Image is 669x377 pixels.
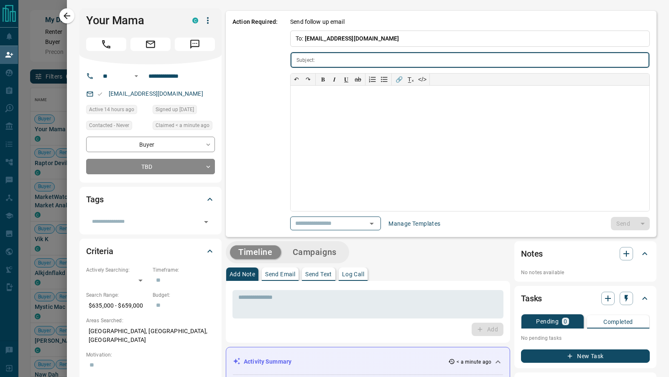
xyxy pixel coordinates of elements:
[355,76,361,83] s: ab
[521,349,650,363] button: New Task
[564,318,567,324] p: 0
[86,38,126,51] span: Call
[192,18,198,23] div: condos.ca
[244,357,291,366] p: Activity Summary
[611,217,650,230] div: split button
[296,56,315,64] p: Subject:
[156,105,194,114] span: Signed up [DATE]
[86,241,215,261] div: Criteria
[393,74,405,85] button: 🔗
[86,245,113,258] h2: Criteria
[521,269,650,276] p: No notes available
[329,74,340,85] button: 𝑰
[86,137,215,152] div: Buyer
[305,271,332,277] p: Send Text
[521,247,543,260] h2: Notes
[109,90,203,97] a: [EMAIL_ADDRESS][DOMAIN_NAME]
[305,35,399,42] span: [EMAIL_ADDRESS][DOMAIN_NAME]
[383,217,445,230] button: Manage Templates
[344,76,348,83] span: 𝐔
[86,291,148,299] p: Search Range:
[457,358,491,366] p: < a minute ago
[232,18,278,230] p: Action Required:
[521,244,650,264] div: Notes
[153,105,215,117] div: Sun Aug 17 2025
[153,121,215,132] div: Mon Aug 18 2025
[521,292,542,305] h2: Tasks
[86,324,215,347] p: [GEOGRAPHIC_DATA], [GEOGRAPHIC_DATA], [GEOGRAPHIC_DATA]
[603,319,633,325] p: Completed
[86,14,180,27] h1: Your Mama
[130,38,171,51] span: Email
[230,271,255,277] p: Add Note
[340,74,352,85] button: 𝐔
[86,266,148,274] p: Actively Searching:
[131,71,141,81] button: Open
[86,317,215,324] p: Areas Searched:
[302,74,314,85] button: ↷
[86,189,215,209] div: Tags
[86,299,148,313] p: $635,000 - $659,000
[89,121,129,130] span: Contacted - Never
[153,266,215,274] p: Timeframe:
[416,74,428,85] button: </>
[86,159,215,174] div: TBD
[233,354,503,369] div: Activity Summary< a minute ago
[405,74,416,85] button: T̲ₓ
[153,291,215,299] p: Budget:
[156,121,209,130] span: Claimed < a minute ago
[521,332,650,344] p: No pending tasks
[290,31,650,47] p: To:
[86,193,103,206] h2: Tags
[290,18,345,26] p: Send follow up email
[342,271,364,277] p: Log Call
[352,74,364,85] button: ab
[175,38,215,51] span: Message
[284,245,345,259] button: Campaigns
[265,271,295,277] p: Send Email
[367,74,378,85] button: Numbered list
[86,105,148,117] div: Sun Aug 17 2025
[366,218,378,229] button: Open
[291,74,302,85] button: ↶
[97,91,103,97] svg: Email Valid
[200,216,212,228] button: Open
[89,105,134,114] span: Active 14 hours ago
[521,288,650,308] div: Tasks
[230,245,281,259] button: Timeline
[317,74,329,85] button: 𝐁
[536,318,559,324] p: Pending
[378,74,390,85] button: Bullet list
[86,351,215,359] p: Motivation:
